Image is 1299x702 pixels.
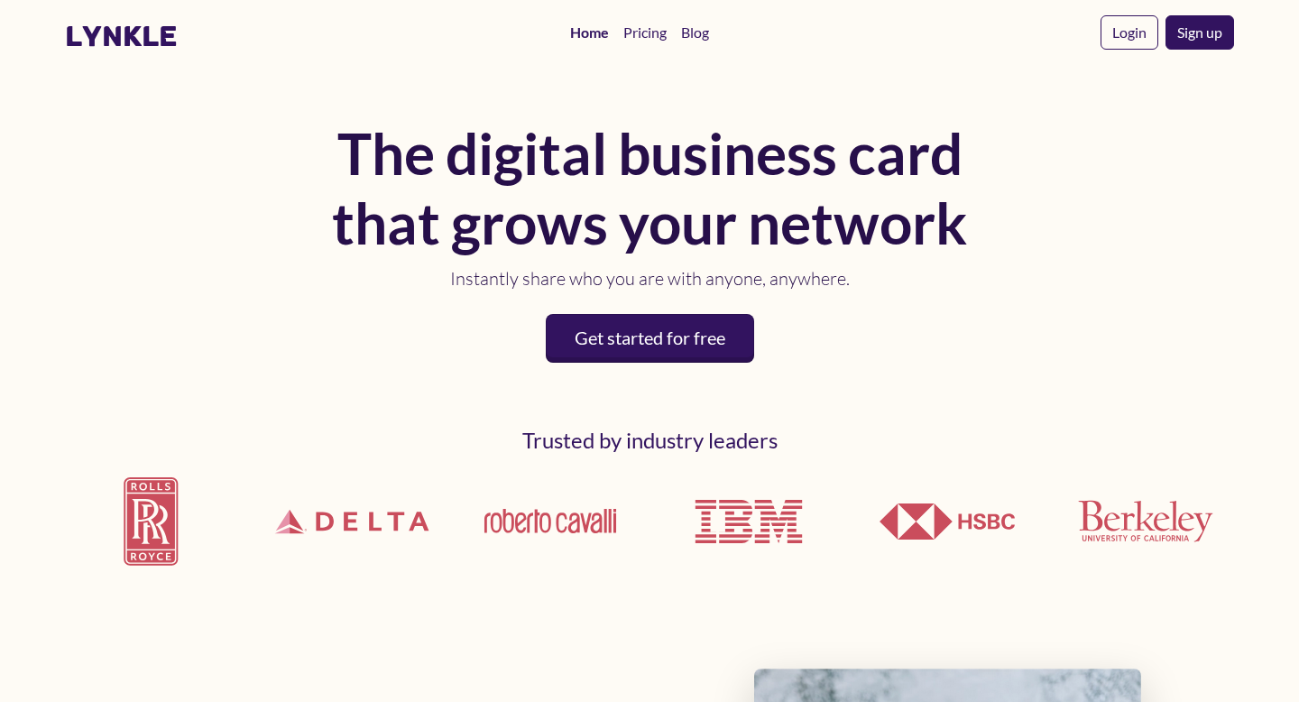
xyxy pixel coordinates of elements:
a: Pricing [616,14,674,51]
img: Roberto Cavalli [483,507,618,535]
img: HSBC [880,503,1015,540]
a: Login [1101,15,1158,50]
img: Delta Airlines [263,458,440,585]
a: Blog [674,14,716,51]
h2: Trusted by industry leaders [65,428,1234,454]
a: Get started for free [546,314,754,363]
a: Sign up [1165,15,1234,50]
h1: The digital business card that grows your network [325,119,974,258]
img: UCLA Berkeley [1078,500,1213,542]
img: Rolls Royce [65,462,242,580]
a: lynkle [65,19,178,53]
a: Home [563,14,616,51]
p: Instantly share who you are with anyone, anywhere. [325,265,974,292]
img: IBM [681,454,816,589]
